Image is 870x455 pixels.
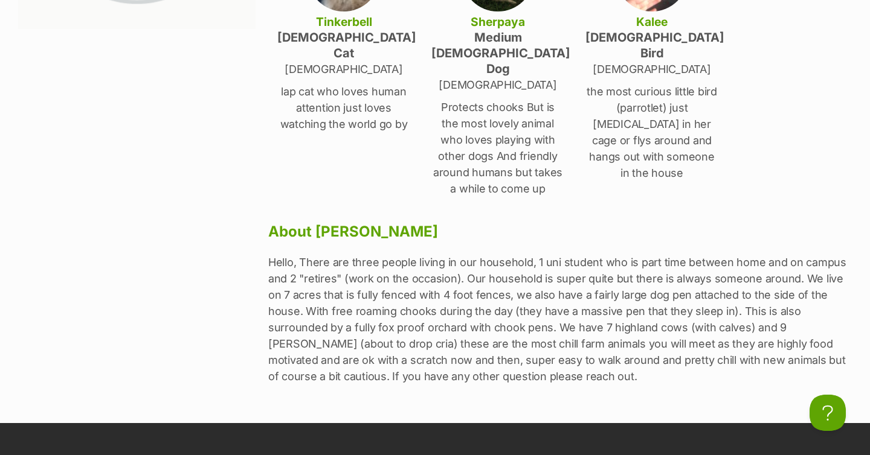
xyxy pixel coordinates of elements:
p: [DEMOGRAPHIC_DATA] [585,61,718,77]
p: Protects chooks But is the most lovely animal who loves playing with other dogs And friendly arou... [431,99,564,197]
p: the most curious little bird (parrotlet) just [MEDICAL_DATA] in her cage or flys around and hangs... [585,83,718,181]
h4: Tinkerbell [277,14,410,30]
h4: Sherpaya [431,14,564,30]
h4: medium [DEMOGRAPHIC_DATA] Dog [431,30,564,77]
p: lap cat who loves human attention just loves watching the world go by [277,83,410,132]
h4: [DEMOGRAPHIC_DATA] Cat [277,30,410,61]
iframe: Help Scout Beacon - Open [810,395,846,431]
p: [DEMOGRAPHIC_DATA] [431,77,564,93]
h3: About [PERSON_NAME] [268,223,852,240]
p: Hello, There are three people living in our household, 1 uni student who is part time between hom... [268,254,852,384]
h4: [DEMOGRAPHIC_DATA] Bird [585,30,718,61]
p: [DEMOGRAPHIC_DATA] [277,61,410,77]
h4: Kalee [585,14,718,30]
